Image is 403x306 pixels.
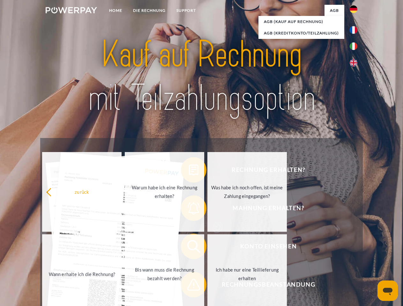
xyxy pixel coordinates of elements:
[350,42,357,50] img: it
[211,266,283,283] div: Ich habe nur eine Teillieferung erhalten
[207,152,287,232] a: Was habe ich noch offen, ist meine Zahlung eingegangen?
[258,16,344,27] a: AGB (Kauf auf Rechnung)
[46,7,97,13] img: logo-powerpay-white.svg
[128,5,171,16] a: DIE RECHNUNG
[129,183,200,200] div: Warum habe ich eine Rechnung erhalten?
[61,31,342,122] img: title-powerpay_de.svg
[46,270,118,278] div: Wann erhalte ich die Rechnung?
[46,187,118,196] div: zurück
[350,26,357,34] img: fr
[350,59,357,67] img: en
[211,183,283,200] div: Was habe ich noch offen, ist meine Zahlung eingegangen?
[325,5,344,16] a: agb
[104,5,128,16] a: Home
[350,5,357,13] img: de
[171,5,201,16] a: SUPPORT
[258,27,344,39] a: AGB (Kreditkonto/Teilzahlung)
[129,266,200,283] div: Bis wann muss die Rechnung bezahlt werden?
[377,280,398,301] iframe: Schaltfläche zum Öffnen des Messaging-Fensters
